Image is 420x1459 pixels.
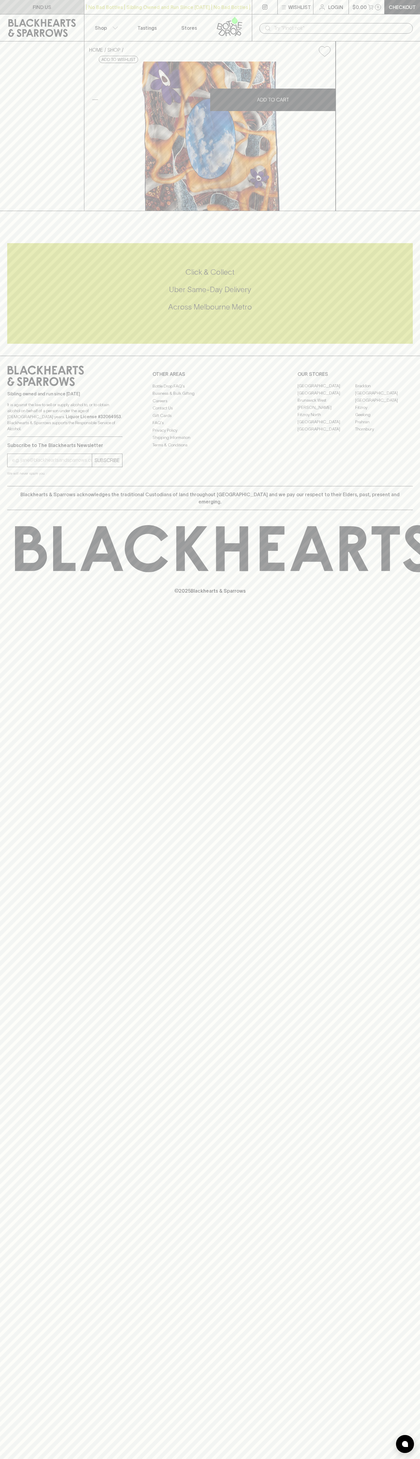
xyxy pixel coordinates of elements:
[298,370,413,378] p: OUR STORES
[355,382,413,390] a: Braddon
[153,412,268,419] a: Gift Cards
[153,441,268,449] a: Terms & Conditions
[7,267,413,277] h5: Click & Collect
[210,89,336,111] button: ADD TO CART
[7,391,122,397] p: Sibling owned and run since [DATE]
[298,382,355,390] a: [GEOGRAPHIC_DATA]
[95,457,120,464] p: SUBSCRIBE
[355,418,413,426] a: Prahran
[257,96,289,103] p: ADD TO CART
[298,418,355,426] a: [GEOGRAPHIC_DATA]
[377,5,379,9] p: 0
[153,370,268,378] p: OTHER AREAS
[355,426,413,433] a: Thornbury
[92,454,122,467] button: SUBSCRIBE
[12,455,92,465] input: e.g. jane@blackheartsandsparrows.com.au
[7,470,122,476] p: We will never spam you
[298,404,355,411] a: [PERSON_NAME]
[402,1441,408,1447] img: bubble-icon
[153,405,268,412] a: Contact Us
[153,419,268,427] a: FAQ's
[153,434,268,441] a: Shipping Information
[99,56,138,63] button: Add to wishlist
[84,14,126,41] button: Shop
[7,243,413,344] div: Call to action block
[355,411,413,418] a: Geelong
[84,62,335,211] img: PAM-Picnic.jpg
[298,397,355,404] a: Brunswick West
[298,411,355,418] a: Fitzroy North
[7,402,122,432] p: It is against the law to sell or supply alcohol to, or to obtain alcohol on behalf of a person un...
[153,382,268,390] a: Bottle Drop FAQ's
[89,47,103,53] a: HOME
[355,390,413,397] a: [GEOGRAPHIC_DATA]
[153,390,268,397] a: Business & Bulk Gifting
[95,24,107,32] p: Shop
[288,4,311,11] p: Wishlist
[181,24,197,32] p: Stores
[298,426,355,433] a: [GEOGRAPHIC_DATA]
[316,44,333,59] button: Add to wishlist
[7,442,122,449] p: Subscribe to The Blackhearts Newsletter
[107,47,120,53] a: SHOP
[137,24,157,32] p: Tastings
[153,427,268,434] a: Privacy Policy
[352,4,367,11] p: $0.00
[355,397,413,404] a: [GEOGRAPHIC_DATA]
[7,302,413,312] h5: Across Melbourne Metro
[355,404,413,411] a: Fitzroy
[66,414,121,419] strong: Liquor License #32064953
[168,14,210,41] a: Stores
[153,397,268,404] a: Careers
[298,390,355,397] a: [GEOGRAPHIC_DATA]
[33,4,51,11] p: FIND US
[126,14,168,41] a: Tastings
[274,23,408,33] input: Try "Pinot noir"
[7,285,413,295] h5: Uber Same-Day Delivery
[12,491,408,505] p: Blackhearts & Sparrows acknowledges the traditional Custodians of land throughout [GEOGRAPHIC_DAT...
[389,4,416,11] p: Checkout
[328,4,343,11] p: Login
